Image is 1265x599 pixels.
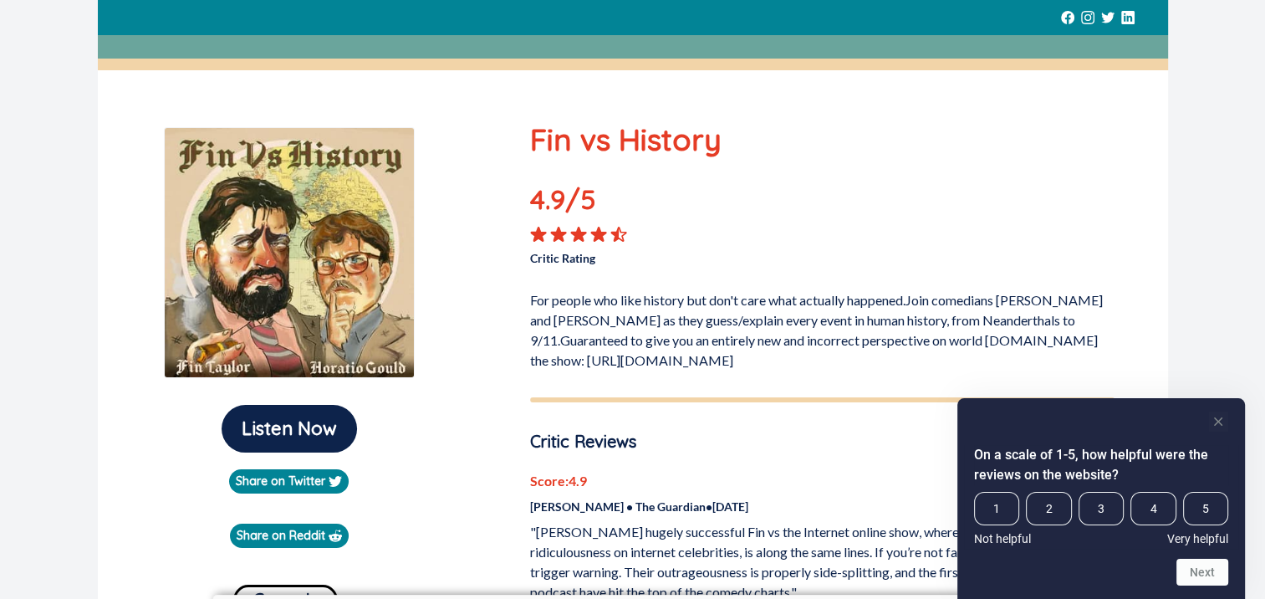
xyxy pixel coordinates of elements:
[1079,492,1124,525] span: 3
[530,117,1115,162] p: Fin vs History
[1176,559,1228,586] button: Next question
[1167,532,1228,545] span: Very helpful
[974,492,1228,545] div: On a scale of 1-5, how helpful were the reviews on the website? Select an option from 1 to 5, wit...
[1130,492,1176,525] span: 4
[530,498,1115,515] p: [PERSON_NAME] • The Guardian • [DATE]
[230,524,349,548] a: Share on Reddit
[974,412,1228,586] div: On a scale of 1-5, how helpful were the reviews on the website? Select an option from 1 to 5, wit...
[530,429,1115,454] p: Critic Reviews
[974,532,1031,545] span: Not helpful
[1208,412,1228,432] button: Hide survey
[222,405,357,453] button: Listen Now
[974,492,1019,525] span: 1
[530,284,1115,371] p: For people who like history but don't care what actually happened.Join comedians [PERSON_NAME] an...
[1183,492,1228,525] span: 5
[530,471,1115,491] p: Score: 4.9
[530,179,647,226] p: 4.9 /5
[229,469,349,494] a: Share on Twitter
[164,127,415,378] img: Fin vs History
[974,445,1228,485] h2: On a scale of 1-5, how helpful were the reviews on the website? Select an option from 1 to 5, wit...
[1026,492,1071,525] span: 2
[530,243,822,267] p: Critic Rating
